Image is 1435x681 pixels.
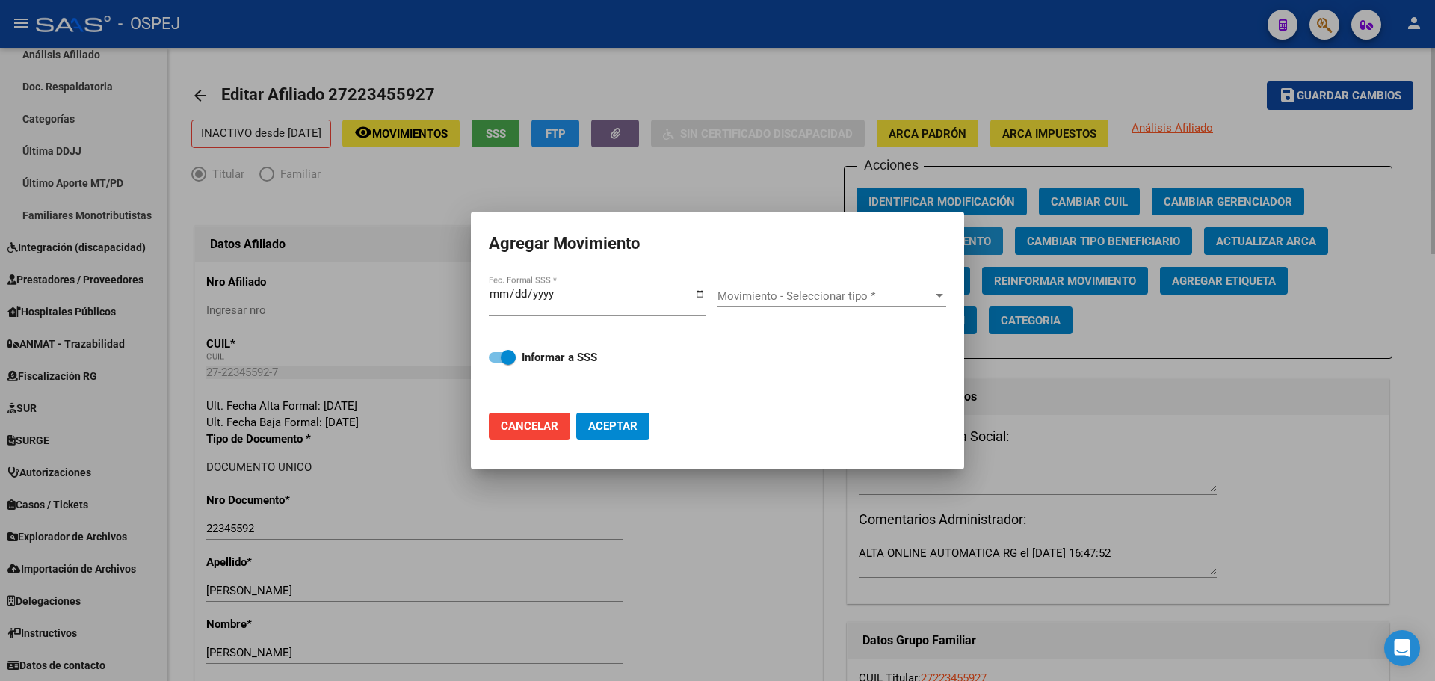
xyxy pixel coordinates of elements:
button: Cancelar [489,413,570,440]
strong: Informar a SSS [522,351,597,364]
span: Aceptar [588,419,638,433]
span: Cancelar [501,419,558,433]
h2: Agregar Movimiento [489,229,946,258]
button: Aceptar [576,413,649,440]
div: Open Intercom Messenger [1384,630,1420,666]
span: Movimiento - Seleccionar tipo * [717,289,933,303]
